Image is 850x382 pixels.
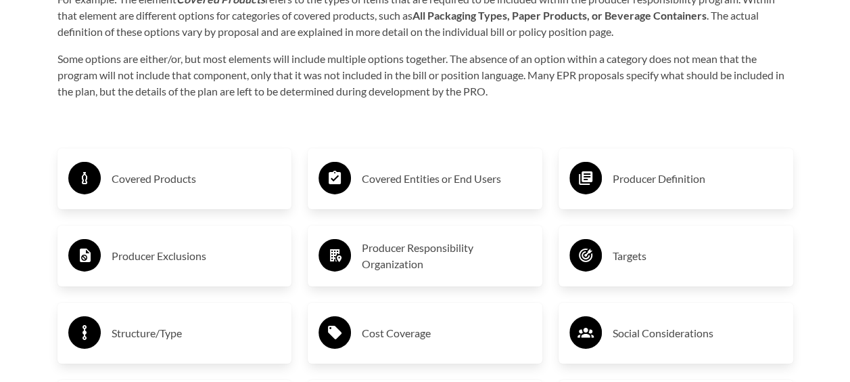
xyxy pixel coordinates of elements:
[57,51,793,100] p: Some options are either/or, but most elements will include multiple options together. The absence...
[112,245,281,267] h3: Producer Exclusions
[112,168,281,190] h3: Covered Products
[613,322,782,344] h3: Social Considerations
[613,168,782,190] h3: Producer Definition
[412,9,707,22] strong: All Packaging Types, Paper Products, or Beverage Containers
[362,322,532,344] h3: Cost Coverage
[112,322,281,344] h3: Structure/Type
[362,240,532,272] h3: Producer Responsibility Organization
[613,245,782,267] h3: Targets
[362,168,532,190] h3: Covered Entities or End Users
